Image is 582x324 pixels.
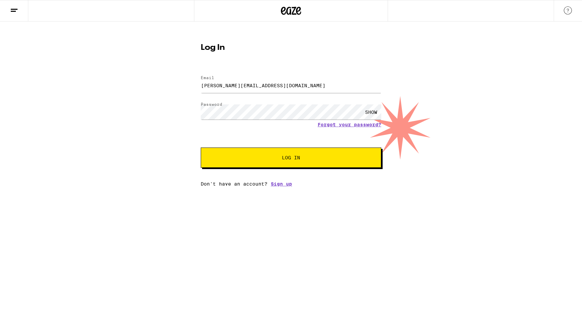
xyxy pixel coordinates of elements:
label: Password [201,102,222,106]
span: Hi. Need any help? [4,5,48,10]
a: Sign up [271,181,292,187]
h1: Log In [201,44,381,52]
div: Don't have an account? [201,181,381,187]
a: Forgot your password? [318,122,381,127]
span: Log In [282,155,300,160]
input: Email [201,78,381,93]
button: Log In [201,148,381,168]
div: SHOW [361,104,381,120]
label: Email [201,75,214,80]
